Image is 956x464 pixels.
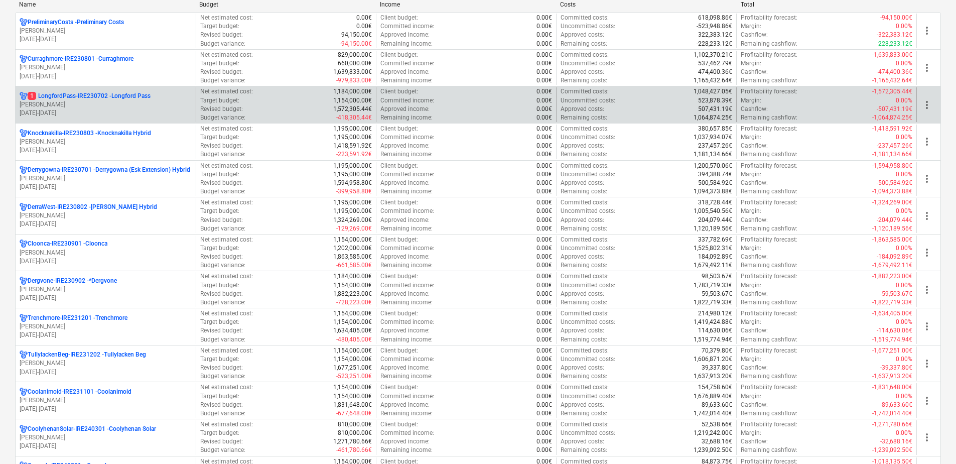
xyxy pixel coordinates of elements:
p: 0.00€ [536,170,552,179]
p: 0.00% [896,133,912,142]
p: Revised budget : [200,105,243,113]
p: 0.00€ [536,133,552,142]
p: Remaining costs : [561,40,607,48]
div: Trenchmore-IRE231201 -Trenchmore[PERSON_NAME][DATE]-[DATE] [20,314,192,339]
p: Approved costs : [561,31,604,39]
p: Committed income : [380,59,434,68]
div: 1LongfordPass-IRE230702 -Longford Pass[PERSON_NAME][DATE]-[DATE] [20,92,192,118]
p: -507,431.19€ [877,105,912,113]
p: [DATE] - [DATE] [20,35,192,44]
p: Budget variance : [200,187,245,196]
p: Remaining costs : [561,150,607,159]
p: 0.00€ [536,40,552,48]
p: Remaining cashflow : [741,76,797,85]
p: 0.00% [896,96,912,105]
p: Cashflow : [741,31,768,39]
p: 1,572,305.44€ [333,105,372,113]
p: Approved costs : [561,179,604,187]
p: Remaining income : [380,187,433,196]
p: 1,195,000.00€ [333,198,372,207]
p: Client budget : [380,51,418,59]
p: Remaining costs : [561,113,607,122]
p: -204,079.44€ [877,216,912,224]
p: Approved income : [380,216,430,224]
p: Budget variance : [200,76,245,85]
p: 618,098.86€ [698,14,732,22]
div: Derrygowna-IRE230701 -Derrygowna (Esk Extension) Hybrid[PERSON_NAME][DATE]-[DATE] [20,166,192,191]
div: Project has multi currencies enabled [20,388,28,396]
p: 1,165,432.64€ [694,76,732,85]
p: 1,324,269.00€ [333,216,372,224]
p: 1,195,000.00€ [333,170,372,179]
p: -979,833.00€ [336,76,372,85]
p: 0.00€ [356,14,372,22]
p: -399,958.80€ [336,187,372,196]
p: 1,005,540.56€ [694,207,732,215]
p: Revised budget : [200,31,243,39]
p: Profitability forecast : [741,51,797,59]
p: -184,092.89€ [877,253,912,261]
p: 0.00€ [536,113,552,122]
div: Project has multi currencies enabled [20,129,28,138]
p: 380,657.85€ [698,125,732,133]
p: 0.00% [896,22,912,31]
p: Net estimated cost : [200,198,253,207]
p: [PERSON_NAME] [20,27,192,35]
p: 0.00€ [536,87,552,96]
p: Curraghmore-IRE230801 - Curraghmore [28,55,133,63]
p: 0.00€ [536,198,552,207]
p: [PERSON_NAME] [20,359,192,368]
p: 204,079.44€ [698,216,732,224]
p: -1,639,833.00€ [872,51,912,59]
div: Project has multi currencies enabled [20,166,28,174]
p: Approved costs : [561,142,604,150]
div: TullylackenBeg-IRE231202 -Tullylacken Beg[PERSON_NAME][DATE]-[DATE] [20,351,192,376]
p: Remaining cashflow : [741,224,797,233]
p: 1,418,591.92€ [333,142,372,150]
p: 0.00€ [536,22,552,31]
p: 0.00€ [536,125,552,133]
p: 1,525,802.31€ [694,244,732,253]
p: Remaining income : [380,76,433,85]
div: Costs [560,1,732,8]
div: Knocknakilla-IRE230803 -Knocknakilla Hybrid[PERSON_NAME][DATE]-[DATE] [20,129,192,155]
div: Project has multi currencies enabled [20,425,28,433]
div: CoolyhenanSolar-IRE240301 -Coolyhenan Solar[PERSON_NAME][DATE]-[DATE] [20,425,192,450]
p: -1,181,134.66€ [872,150,912,159]
span: more_vert [921,210,933,222]
p: 0.00€ [536,105,552,113]
p: Revised budget : [200,179,243,187]
p: 1,154,000.00€ [333,96,372,105]
p: Profitability forecast : [741,125,797,133]
p: 0.00% [896,59,912,68]
p: 0.00€ [536,31,552,39]
p: [DATE] - [DATE] [20,72,192,81]
p: 1,594,958.80€ [333,179,372,187]
p: 394,388.74€ [698,170,732,179]
p: 1,202,000.00€ [333,244,372,253]
p: 0.00€ [536,236,552,244]
p: Committed costs : [561,198,609,207]
p: Knocknakilla-IRE230803 - Knocknakilla Hybrid [28,129,151,138]
p: Uncommitted costs : [561,96,615,105]
p: 322,383.12€ [698,31,732,39]
div: Cloonca-IRE230901 -Cloonca[PERSON_NAME][DATE]-[DATE] [20,240,192,265]
p: Coolanimoid-IRE231101 - Coolanimoid [28,388,131,396]
p: Target budget : [200,133,239,142]
p: Net estimated cost : [200,87,253,96]
p: Approved costs : [561,216,604,224]
p: Net estimated cost : [200,125,253,133]
p: [DATE] - [DATE] [20,294,192,302]
p: Margin : [741,22,761,31]
p: 474,400.36€ [698,68,732,76]
div: Project has multi currencies enabled [20,351,28,359]
p: 0.00€ [536,150,552,159]
p: Revised budget : [200,253,243,261]
p: Approved income : [380,142,430,150]
p: -1,572,305.44€ [872,87,912,96]
p: 507,431.19€ [698,105,732,113]
p: Committed income : [380,22,434,31]
p: 1,863,585.00€ [333,253,372,261]
p: LongfordPass-IRE230702 - Longford Pass [28,92,151,100]
span: more_vert [921,395,933,407]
